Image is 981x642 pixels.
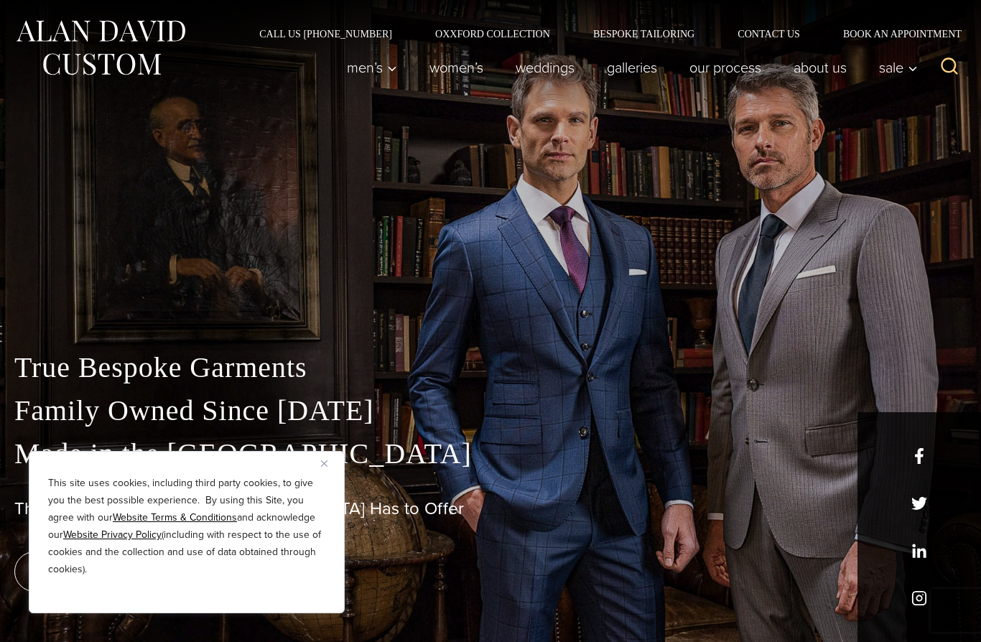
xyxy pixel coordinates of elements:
[778,53,863,82] a: About Us
[113,510,237,525] a: Website Terms & Conditions
[321,455,338,472] button: Close
[674,53,778,82] a: Our Process
[414,53,500,82] a: Women’s
[14,498,967,519] h1: The Best Custom Suits [GEOGRAPHIC_DATA] Has to Offer
[572,29,716,39] a: Bespoke Tailoring
[14,552,215,592] a: book an appointment
[14,346,967,475] p: True Bespoke Garments Family Owned Since [DATE] Made in the [GEOGRAPHIC_DATA]
[932,50,967,85] button: View Search Form
[500,53,591,82] a: weddings
[591,53,674,82] a: Galleries
[14,16,187,80] img: Alan David Custom
[238,29,414,39] a: Call Us [PHONE_NUMBER]
[347,60,397,75] span: Men’s
[716,29,822,39] a: Contact Us
[63,527,162,542] a: Website Privacy Policy
[879,60,918,75] span: Sale
[414,29,572,39] a: Oxxford Collection
[238,29,967,39] nav: Secondary Navigation
[321,460,327,467] img: Close
[822,29,967,39] a: Book an Appointment
[331,53,926,82] nav: Primary Navigation
[48,475,325,578] p: This site uses cookies, including third party cookies, to give you the best possible experience. ...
